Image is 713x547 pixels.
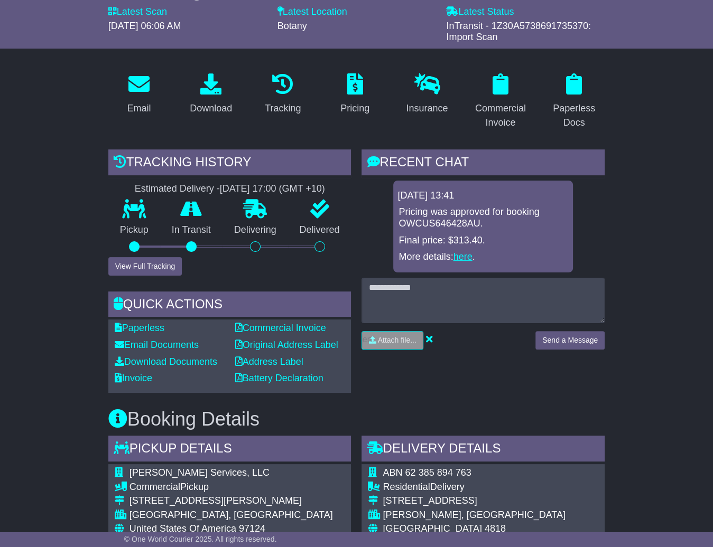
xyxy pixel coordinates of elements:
p: Delivering [223,224,288,236]
p: Final price: $313.40. [399,235,568,247]
div: [GEOGRAPHIC_DATA], [GEOGRAPHIC_DATA] [129,510,345,521]
div: [DATE] 13:41 [397,190,569,202]
a: Email Documents [115,339,199,350]
div: Download [190,101,232,116]
span: Residential [383,482,430,492]
div: Pickup Details [108,436,351,464]
div: Insurance [406,101,448,116]
span: © One World Courier 2025. All rights reserved. [124,535,277,543]
p: Delivered [288,224,351,236]
a: Download Documents [115,356,217,367]
div: [PERSON_NAME], [GEOGRAPHIC_DATA] [383,510,598,521]
span: 4818 [485,523,506,534]
label: Latest Scan [108,6,167,18]
a: Paperless Docs [543,70,605,134]
a: Battery Declaration [235,373,323,383]
a: Original Address Label [235,339,338,350]
span: 97124 [239,523,265,534]
h3: Booking Details [108,409,605,430]
div: RECENT CHAT [362,149,605,178]
div: [STREET_ADDRESS][PERSON_NAME] [129,495,345,507]
a: Paperless [115,323,164,333]
div: Email [127,101,151,116]
a: Commercial Invoice [468,70,533,134]
a: Tracking [258,70,308,119]
p: Pricing was approved for booking OWCUS646428AU. [399,206,568,229]
span: ABN 62 385 894 763 [383,467,471,478]
span: [PERSON_NAME] Services, LLC [129,467,270,478]
div: Pricing [340,101,369,116]
div: Delivery [383,482,598,493]
div: Paperless Docs [550,101,598,130]
div: Estimated Delivery - [108,183,351,195]
label: Latest Status [446,6,514,18]
a: Commercial Invoice [235,323,326,333]
span: [DATE] 06:06 AM [108,21,181,31]
span: InTransit - 1Z30A5738691735370: Import Scan [446,21,591,43]
button: Send a Message [535,331,605,350]
a: Address Label [235,356,303,367]
p: Pickup [108,224,160,236]
div: Tracking [265,101,301,116]
div: Pickup [129,482,345,493]
div: Delivery Details [362,436,605,464]
span: [GEOGRAPHIC_DATA] [383,523,481,534]
a: Insurance [399,70,455,119]
div: Tracking history [108,149,351,178]
p: In Transit [160,224,223,236]
span: Commercial [129,482,180,492]
a: Download [183,70,239,119]
div: Commercial Invoice [475,101,526,130]
a: Invoice [115,373,152,383]
p: More details: . [399,251,568,263]
a: Email [120,70,158,119]
div: Quick Actions [108,291,351,320]
label: Latest Location [277,6,347,18]
button: View Full Tracking [108,257,182,276]
a: here [453,251,473,262]
div: [DATE] 17:00 (GMT +10) [220,183,325,195]
span: Botany [277,21,307,31]
span: United States Of America [129,523,236,534]
div: [STREET_ADDRESS] [383,495,598,507]
a: Pricing [334,70,376,119]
